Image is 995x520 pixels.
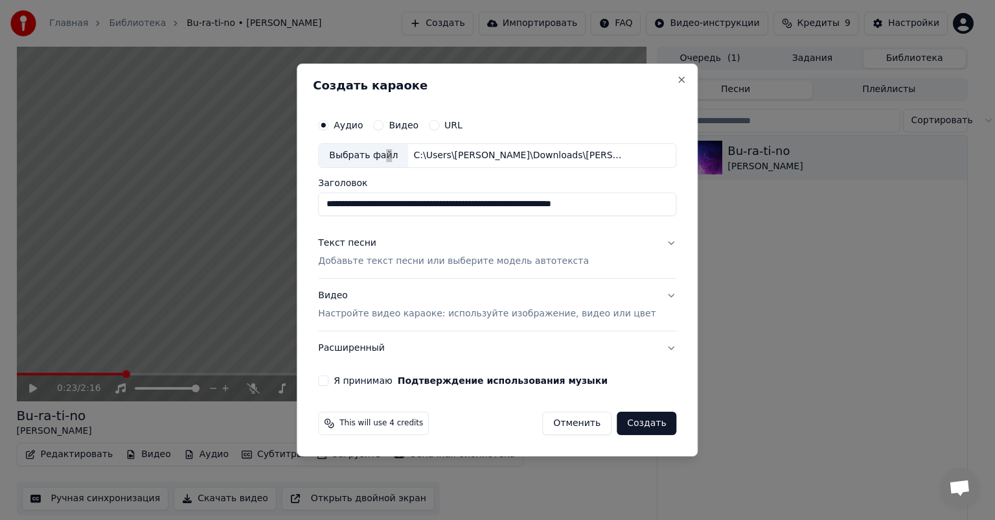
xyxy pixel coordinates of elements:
[339,418,423,429] span: This will use 4 credits
[318,279,676,331] button: ВидеоНастройте видео караоке: используйте изображение, видео или цвет
[334,376,608,385] label: Я принимаю
[318,255,589,268] p: Добавьте текст песни или выберите модель автотекста
[444,121,463,130] label: URL
[334,121,363,130] label: Аудио
[617,412,676,435] button: Создать
[318,289,656,320] div: Видео
[542,412,612,435] button: Отменить
[389,121,418,130] label: Видео
[318,178,676,187] label: Заголовок
[318,237,376,250] div: Текст песни
[318,226,676,278] button: Текст песниДобавьте текст песни или выберите модель автотекста
[313,80,681,91] h2: Создать караоке
[319,144,408,167] div: Выбрать файл
[318,307,656,320] p: Настройте видео караоке: используйте изображение, видео или цвет
[408,149,628,162] div: C:\Users\[PERSON_NAME]\Downloads\[PERSON_NAME]-_Bu-ra-ti-no_48125454 ([DOMAIN_NAME]).wav
[318,331,676,365] button: Расширенный
[398,376,608,385] button: Я принимаю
